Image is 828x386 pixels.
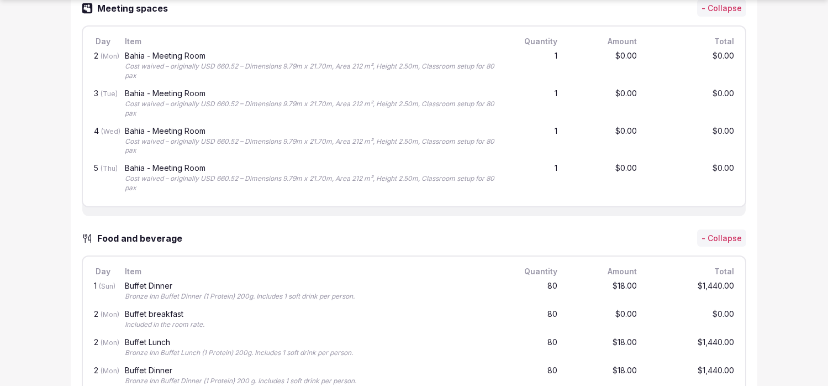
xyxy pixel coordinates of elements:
div: 5 [92,162,114,195]
div: $0.00 [648,87,736,121]
div: Quantity [507,265,560,278]
div: Cost waived – originally USD 660.52 – Dimensions 9.79m x 21.70m, Area 212 m², Height 2.50m, Class... [125,62,495,81]
div: $0.00 [648,50,736,83]
div: 80 [507,308,560,332]
div: $1,440.00 [648,336,736,360]
div: 2 [92,308,114,332]
div: 1 [507,50,560,83]
div: Bahia - Meeting Room [125,90,495,97]
div: Amount [568,265,639,278]
div: $18.00 [568,280,639,304]
div: Item [123,35,498,48]
div: 2 [92,50,114,83]
div: 1 [507,125,560,158]
div: Bronze Inn Buffet Lunch (1 Protein) 200g. Includes 1 soft drink per person. [125,348,495,358]
div: $0.00 [568,308,639,332]
div: Cost waived – originally USD 660.52 – Dimensions 9.79m x 21.70m, Area 212 m², Height 2.50m, Class... [125,100,495,118]
span: (Tue) [101,90,118,98]
button: - Collapse [697,229,746,247]
div: $0.00 [568,87,639,121]
span: (Mon) [101,338,119,347]
div: Bahia - Meeting Room [125,52,495,60]
div: 1 [507,87,560,121]
div: Buffet Lunch [125,338,495,346]
div: Buffet breakfast [125,310,495,318]
div: Cost waived – originally USD 660.52 – Dimensions 9.79m x 21.70m, Area 212 m², Height 2.50m, Class... [125,174,495,193]
div: 1 [92,280,114,304]
span: (Mon) [101,367,119,375]
div: Bahia - Meeting Room [125,164,495,172]
div: Bahia - Meeting Room [125,127,495,135]
span: (Mon) [101,52,119,60]
div: Bronze Inn Buffet Dinner (1 Protein) 200 g. Includes 1 soft drink per person. [125,377,495,386]
div: Day [92,265,114,278]
div: $0.00 [568,125,639,158]
div: 2 [92,336,114,360]
div: Total [648,265,736,278]
span: (Thu) [101,164,118,173]
div: 3 [92,87,114,121]
div: 1 [507,162,560,195]
div: Total [648,35,736,48]
div: Buffet Dinner [125,282,495,290]
div: Item [123,265,498,278]
div: Amount [568,35,639,48]
span: (Mon) [101,310,119,319]
div: Included in the room rate. [125,320,495,330]
h3: Food and beverage [93,232,193,245]
div: Cost waived – originally USD 660.52 – Dimensions 9.79m x 21.70m, Area 212 m², Height 2.50m, Class... [125,137,495,156]
div: $0.00 [648,125,736,158]
div: Buffet Dinner [125,367,495,374]
div: $18.00 [568,336,639,360]
div: Bronze Inn Buffet Dinner (1 Protein) 200g. Includes 1 soft drink per person. [125,292,495,301]
div: $1,440.00 [648,280,736,304]
div: $0.00 [648,308,736,332]
div: Quantity [507,35,560,48]
div: $0.00 [568,50,639,83]
div: 80 [507,336,560,360]
div: 4 [92,125,114,158]
span: (Sun) [99,282,115,290]
div: Day [92,35,114,48]
div: $0.00 [568,162,639,195]
div: 80 [507,280,560,304]
span: (Wed) [101,127,120,135]
div: $0.00 [648,162,736,195]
